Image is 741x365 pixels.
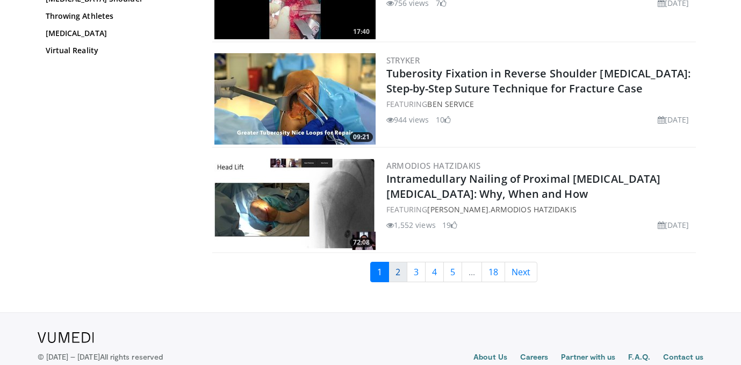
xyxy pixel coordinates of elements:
a: 72:08 [214,159,376,250]
li: 10 [436,114,451,125]
a: 18 [481,262,505,282]
a: About Us [473,352,507,364]
span: 09:21 [350,132,373,142]
a: Next [505,262,537,282]
span: All rights reserved [100,352,163,361]
a: 1 [370,262,389,282]
a: Intramedullary Nailing of Proximal [MEDICAL_DATA] [MEDICAL_DATA]: Why, When and How [386,171,661,201]
a: Virtual Reality [46,45,191,56]
a: Armodios Hatzidakis [491,204,577,214]
div: FEATURING , [386,204,694,215]
span: 17:40 [350,27,373,37]
img: VuMedi Logo [38,332,94,343]
a: Throwing Athletes [46,11,191,22]
a: 2 [389,262,407,282]
a: Partner with us [561,352,615,364]
img: 0f82aaa6-ebff-41f2-ae4a-9f36684ef98a.300x170_q85_crop-smart_upscale.jpg [214,53,376,145]
a: 4 [425,262,444,282]
a: [MEDICAL_DATA] [46,28,191,39]
span: 72:08 [350,238,373,247]
nav: Search results pages [212,262,696,282]
a: Stryker [386,55,420,66]
p: © [DATE] – [DATE] [38,352,163,362]
img: 2294a05c-9c78-43a3-be21-f98653b8503a.300x170_q85_crop-smart_upscale.jpg [214,159,376,250]
a: Armodios Hatzidakis [386,160,481,171]
a: Tuberosity Fixation in Reverse Shoulder [MEDICAL_DATA]: Step-by-Step Suture Technique for Fractur... [386,66,691,96]
li: [DATE] [658,219,689,231]
a: Contact us [663,352,704,364]
a: [PERSON_NAME] [427,204,488,214]
a: F.A.Q. [628,352,650,364]
li: 19 [442,219,457,231]
a: Ben Service [427,99,474,109]
li: 944 views [386,114,429,125]
a: 09:21 [214,53,376,145]
a: 5 [443,262,462,282]
a: Careers [520,352,549,364]
li: [DATE] [658,114,689,125]
div: FEATURING [386,98,694,110]
a: 3 [407,262,426,282]
li: 1,552 views [386,219,436,231]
